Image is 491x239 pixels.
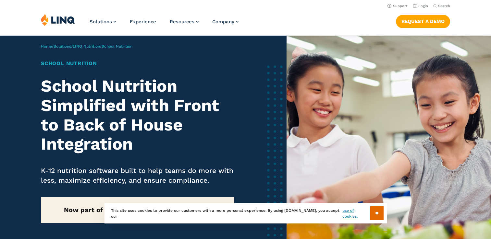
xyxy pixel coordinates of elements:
a: Experience [130,19,156,25]
a: use of cookies. [342,208,370,219]
a: Support [387,4,408,8]
span: / / / [41,44,132,49]
a: Solutions [54,44,71,49]
button: Open Search Bar [433,4,450,8]
a: Request a Demo [396,15,450,28]
a: Solutions [90,19,116,25]
img: LINQ | K‑12 Software [41,14,75,26]
a: Home [41,44,52,49]
a: Company [212,19,239,25]
span: Solutions [90,19,112,25]
h2: School Nutrition Simplified with Front to Back of House Integration [41,76,234,154]
a: LINQ Nutrition [73,44,100,49]
strong: Now part of our new [64,206,211,214]
span: School Nutrition [102,44,132,49]
nav: Primary Navigation [90,14,239,35]
span: Company [212,19,234,25]
a: Login [413,4,428,8]
span: Search [438,4,450,8]
a: Resources [170,19,199,25]
nav: Button Navigation [396,14,450,28]
p: K-12 nutrition software built to help teams do more with less, maximize efficiency, and ensure co... [41,166,234,185]
div: This site uses cookies to provide our customers with a more personal experience. By using [DOMAIN... [104,203,387,223]
span: Resources [170,19,194,25]
h1: School Nutrition [41,60,234,67]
